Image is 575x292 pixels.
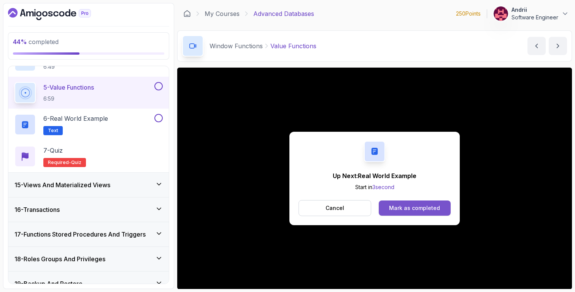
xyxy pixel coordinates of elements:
h3: 17 - Functions Stored Procedures And Triggers [14,230,146,239]
button: 6-Real World ExampleText [14,114,163,135]
button: 16-Transactions [8,197,169,222]
button: Mark as completed [379,200,451,216]
p: Andrii [511,6,558,14]
span: 44 % [13,38,27,46]
button: previous content [527,37,546,55]
h3: 19 - Backup And Restore [14,279,83,288]
button: 17-Functions Stored Procedures And Triggers [8,222,169,246]
div: Mark as completed [389,204,440,212]
p: 5 - Value Functions [43,83,94,92]
p: Value Functions [270,41,316,51]
span: 3 second [372,184,394,190]
p: Advanced Databases [253,9,314,18]
a: My Courses [205,9,240,18]
span: Text [48,128,58,134]
p: 6:49 [43,63,106,71]
h3: 15 - Views And Materialized Views [14,180,110,189]
p: 6:59 [43,95,94,103]
button: 18-Roles Groups And Privileges [8,247,169,271]
iframe: To enrich screen reader interactions, please activate Accessibility in Grammarly extension settings [177,68,572,289]
button: 7-QuizRequired-quiz [14,146,163,167]
p: Window Functions [210,41,263,51]
button: 5-Value Functions6:59 [14,82,163,103]
a: Dashboard [8,8,108,20]
button: user profile imageAndriiSoftware Engineer [493,6,569,21]
p: 250 Points [456,10,481,17]
button: Cancel [299,200,371,216]
p: Start in [333,183,416,191]
button: 15-Views And Materialized Views [8,173,169,197]
p: Up Next: Real World Example [333,171,416,180]
span: completed [13,38,59,46]
span: Required- [48,159,71,166]
p: Cancel [326,204,344,212]
a: Dashboard [183,10,191,17]
h3: 16 - Transactions [14,205,60,214]
span: quiz [71,159,81,166]
button: next content [549,37,567,55]
p: 6 - Real World Example [43,114,108,123]
h3: 18 - Roles Groups And Privileges [14,254,105,264]
img: user profile image [494,6,508,21]
p: Software Engineer [511,14,558,21]
p: 7 - Quiz [43,146,63,155]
